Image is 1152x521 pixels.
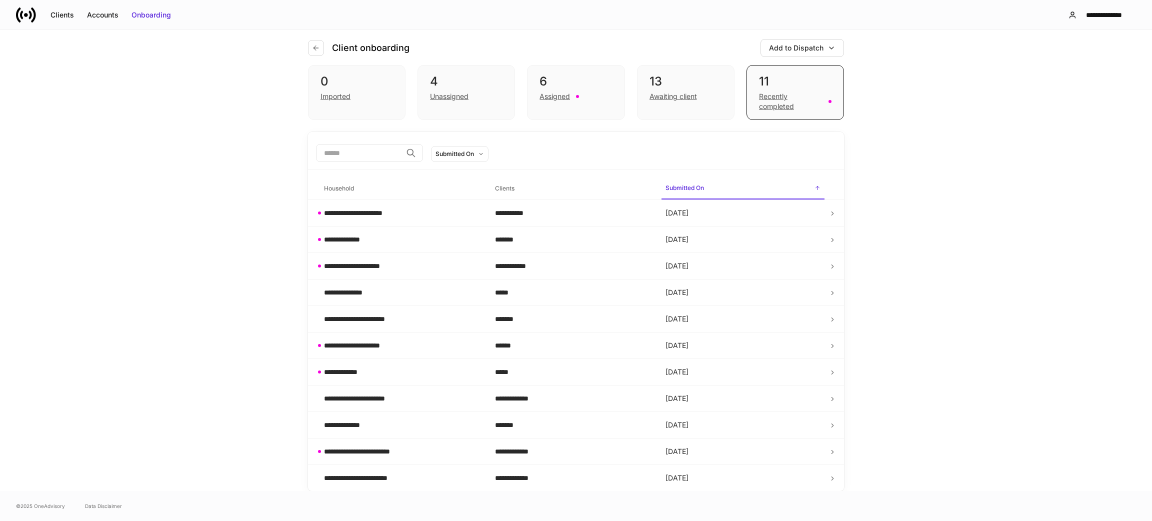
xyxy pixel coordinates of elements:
span: Submitted On [661,178,824,199]
div: Onboarding [131,10,171,20]
div: 11Recently completed [746,65,844,120]
div: Add to Dispatch [769,43,823,53]
div: 6Assigned [527,65,624,120]
td: [DATE] [657,279,828,306]
div: 13Awaiting client [637,65,734,120]
button: Onboarding [125,7,177,23]
td: [DATE] [657,332,828,359]
td: [DATE] [657,306,828,332]
div: Submitted On [435,149,474,158]
span: Household [320,178,483,199]
td: [DATE] [657,438,828,465]
div: 0Imported [308,65,405,120]
div: 0 [320,73,393,89]
div: 6 [539,73,612,89]
div: Clients [50,10,74,20]
td: [DATE] [657,465,828,491]
td: [DATE] [657,200,828,226]
h6: Household [324,183,354,193]
div: 13 [649,73,722,89]
div: Awaiting client [649,91,697,101]
td: [DATE] [657,253,828,279]
td: [DATE] [657,359,828,385]
div: Recently completed [759,91,822,111]
td: [DATE] [657,385,828,412]
span: © 2025 OneAdvisory [16,502,65,510]
div: 11 [759,73,831,89]
td: [DATE] [657,412,828,438]
button: Add to Dispatch [760,39,844,57]
h4: Client onboarding [332,42,409,54]
button: Accounts [80,7,125,23]
div: Imported [320,91,350,101]
button: Clients [44,7,80,23]
div: Accounts [87,10,118,20]
td: [DATE] [657,226,828,253]
h6: Submitted On [665,183,704,192]
div: 4Unassigned [417,65,515,120]
div: Unassigned [430,91,468,101]
div: 4 [430,73,502,89]
span: Clients [491,178,654,199]
button: Submitted On [431,146,488,162]
h6: Clients [495,183,514,193]
a: Data Disclaimer [85,502,122,510]
div: Assigned [539,91,570,101]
